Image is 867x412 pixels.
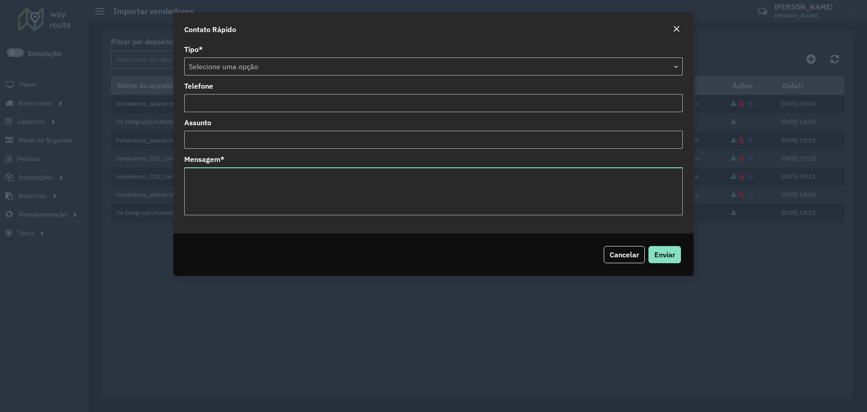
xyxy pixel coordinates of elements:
label: Tipo [184,44,203,55]
label: Telefone [184,81,213,91]
span: Cancelar [610,250,639,259]
button: Enviar [648,246,681,263]
label: Mensagem [184,154,224,165]
label: Assunto [184,117,211,128]
em: Fechar [673,25,680,33]
span: Enviar [654,250,675,259]
button: Cancelar [604,246,645,263]
h4: Contato Rápido [184,24,236,35]
button: Close [670,24,683,35]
